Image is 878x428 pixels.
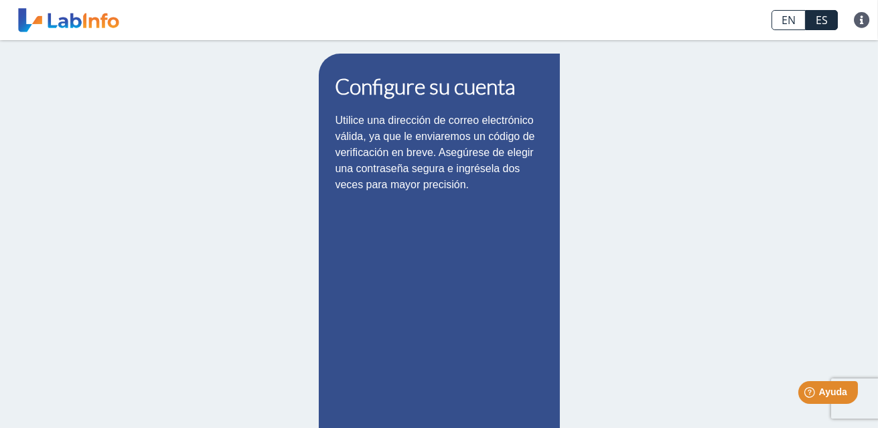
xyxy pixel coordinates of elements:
p: Utilice una dirección de correo electrónico válida, ya que le enviaremos un código de verificació... [336,113,543,193]
iframe: Help widget launcher [759,376,863,413]
h1: Configure su cuenta [336,74,543,99]
a: ES [806,10,838,30]
a: EN [772,10,806,30]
